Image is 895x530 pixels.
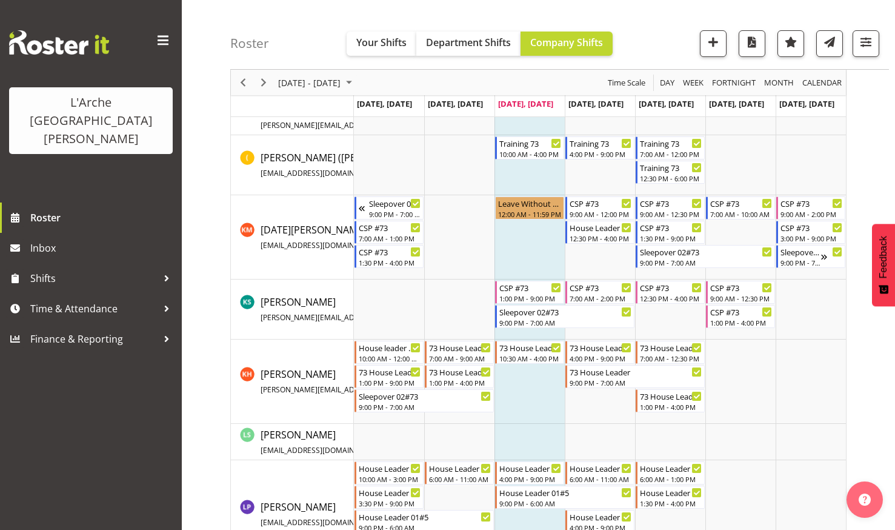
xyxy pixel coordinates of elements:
div: Katherine Shaw"s event - Sleepover 02#73 Begin From Wednesday, September 10, 2025 at 9:00:00 PM G... [495,305,634,328]
div: CSP #73 [710,197,772,209]
div: Kathryn Hunt"s event - 73 House Leader Begin From Friday, September 12, 2025 at 7:00:00 AM GMT+12... [636,341,705,364]
div: Harsimran (Gill) Singh"s event - Training 73 Begin From Friday, September 12, 2025 at 7:00:00 AM ... [636,136,705,159]
div: Lydia Peters"s event - House Leader 01#5 Begin From Friday, September 12, 2025 at 6:00:00 AM GMT+... [636,461,705,485]
span: [DATE], [DATE] [709,98,764,109]
div: Lydia Peters"s event - House Leader 01#5 Begin From Monday, September 8, 2025 at 3:30:00 PM GMT+1... [354,486,424,509]
div: Lydia Peters"s event - House Leader 01#5 Begin From Wednesday, September 10, 2025 at 4:00:00 PM G... [495,461,564,485]
div: 73 House Leader [499,341,561,354]
div: House Leader 01#5 [499,486,631,498]
div: Kartik Mahajan"s event - CSP #73 Begin From Friday, September 12, 2025 at 9:00:00 AM GMT+12:00 En... [636,196,705,220]
div: Lydia Peters"s event - House Leader 01#5 Begin From Friday, September 12, 2025 at 1:30:00 PM GMT+... [636,486,705,509]
button: Highlight an important date within the roster. [777,30,804,57]
span: [PERSON_NAME] ([PERSON_NAME]) [PERSON_NAME] [261,151,497,179]
div: House Leader 01#5 [429,462,491,474]
div: Sleepover 02#73 [369,197,421,209]
div: Kartik Mahajan"s event - CSP #73 Begin From Thursday, September 11, 2025 at 9:00:00 AM GMT+12:00 ... [565,196,634,220]
div: House Leader 01#5 [359,462,421,474]
div: 1:00 PM - 4:00 PM [429,378,491,387]
div: Sleepover 02#73 [359,390,491,402]
div: 9:00 PM - 7:00 AM [570,378,702,387]
div: 73 House Leader [570,366,702,378]
div: 73 House Leader [429,366,491,378]
div: 10:30 AM - 4:00 PM [499,354,561,363]
button: Next [256,75,272,90]
div: 7:00 AM - 12:00 PM [640,149,702,159]
td: Leanne Smith resource [231,424,354,460]
div: Kathryn Hunt"s event - 73 House Leader Begin From Wednesday, September 10, 2025 at 10:30:00 AM GM... [495,341,564,364]
button: Download a PDF of the roster according to the set date range. [739,30,765,57]
span: [DATE] - [DATE] [277,75,342,90]
td: Katherine Shaw resource [231,280,354,340]
div: Kathryn Hunt"s event - 73 House Leader Begin From Thursday, September 11, 2025 at 9:00:00 PM GMT+... [565,365,705,388]
button: Department Shifts [416,32,521,56]
div: Kartik Mahajan"s event - CSP #73 Begin From Friday, September 12, 2025 at 1:30:00 PM GMT+12:00 En... [636,221,705,244]
div: Lydia Peters"s event - House Leader 01#5 Begin From Tuesday, September 9, 2025 at 6:00:00 AM GMT+... [425,461,494,485]
div: Katherine Shaw"s event - CSP #73 Begin From Thursday, September 11, 2025 at 7:00:00 AM GMT+12:00 ... [565,281,634,304]
div: 9:00 PM - 7:00 AM [369,209,421,219]
span: [PERSON_NAME] [261,367,487,395]
div: Kathryn Hunt"s event - Sleepover 02#73 Begin From Monday, September 8, 2025 at 9:00:00 PM GMT+12:... [354,389,494,412]
span: Shifts [30,269,158,287]
span: [DATE], [DATE] [639,98,694,109]
div: CSP #73 [570,197,631,209]
div: 9:00 PM - 7:00 AM [640,258,772,267]
div: 9:00 PM - 7:00 AM [359,402,491,412]
div: 9:00 AM - 12:30 PM [710,294,772,303]
div: Kartik Mahajan"s event - House Leader #73 Begin From Thursday, September 11, 2025 at 12:30:00 PM ... [565,221,634,244]
div: Leave Without Pay [498,197,561,209]
img: help-xxl-2.png [859,494,871,506]
div: 73 House Leader [359,366,421,378]
div: 4:00 PM - 9:00 PM [570,354,631,363]
span: [PERSON_NAME] [261,103,544,131]
div: Sleepover 02#73 [780,246,821,258]
div: House Leader 01#5 [499,462,561,474]
div: House Leader 01#5 [359,511,491,523]
div: CSP #73 [710,306,772,318]
div: 12:30 PM - 6:00 PM [640,173,702,183]
span: Day [659,75,676,90]
div: House Leader 01#5 [570,462,631,474]
div: House Leader #73 [570,221,631,233]
div: House Leader 01#5 [359,486,421,498]
div: 6:00 AM - 1:00 PM [640,474,702,484]
div: 1:30 PM - 4:00 PM [359,258,421,267]
td: Gillian Bradshaw resource [231,99,354,135]
button: Timeline Week [681,75,706,90]
div: 9:00 AM - 12:30 PM [640,209,702,219]
span: [EMAIL_ADDRESS][DOMAIN_NAME] [261,517,381,528]
div: Kartik Mahajan"s event - Leave Without Pay Begin From Wednesday, September 10, 2025 at 12:00:00 A... [495,196,564,220]
div: 10:00 AM - 4:00 PM [499,149,561,159]
div: 73 House Leader [640,390,702,402]
div: 4:00 PM - 9:00 PM [570,149,631,159]
span: Inbox [30,239,176,257]
div: 9:00 PM - 6:00 AM [499,498,631,508]
div: 4:00 PM - 9:00 PM [499,474,561,484]
td: Kartik Mahajan resource [231,195,354,280]
span: Company Shifts [530,36,603,49]
a: [DATE][PERSON_NAME][EMAIL_ADDRESS][DOMAIN_NAME] [261,223,434,252]
span: [PERSON_NAME] [261,428,430,456]
div: CSP #73 [640,281,702,294]
div: Kartik Mahajan"s event - Sleepover 02#73 Begin From Sunday, September 7, 2025 at 9:00:00 PM GMT+1... [354,196,424,220]
div: 12:00 AM - 11:59 PM [498,209,561,219]
div: Katherine Shaw"s event - CSP #73 Begin From Wednesday, September 10, 2025 at 1:00:00 PM GMT+12:00... [495,281,564,304]
button: Timeline Day [658,75,677,90]
div: 7:00 AM - 1:00 PM [359,233,421,243]
div: Lydia Peters"s event - House Leader 01#5 Begin From Monday, September 8, 2025 at 10:00:00 AM GMT+... [354,461,424,485]
div: Kartik Mahajan"s event - Sleepover 02#73 Begin From Friday, September 12, 2025 at 9:00:00 PM GMT+... [636,245,775,268]
button: Timeline Month [762,75,796,90]
div: 7:00 AM - 10:00 AM [710,209,772,219]
div: 7:00 AM - 12:30 PM [640,354,702,363]
div: 7:00 AM - 2:00 PM [570,294,631,303]
span: Time & Attendance [30,300,158,318]
div: L'Arche [GEOGRAPHIC_DATA][PERSON_NAME] [21,93,161,148]
div: 10:00 AM - 3:00 PM [359,474,421,484]
div: Harsimran (Gill) Singh"s event - Training 73 Begin From Wednesday, September 10, 2025 at 10:00:00... [495,136,564,159]
div: 12:30 PM - 4:00 PM [640,294,702,303]
a: [PERSON_NAME][PERSON_NAME][EMAIL_ADDRESS][DOMAIN_NAME] [261,367,487,396]
div: Kathryn Hunt"s event - 73 House Leader Begin From Thursday, September 11, 2025 at 4:00:00 PM GMT+... [565,341,634,364]
span: [PERSON_NAME][EMAIL_ADDRESS][DOMAIN_NAME] [261,312,438,323]
div: Kathryn Hunt"s event - 73 House Leader Begin From Tuesday, September 9, 2025 at 1:00:00 PM GMT+12... [425,365,494,388]
span: [DATE], [DATE] [779,98,834,109]
div: House Leader 01#5 [570,511,631,523]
